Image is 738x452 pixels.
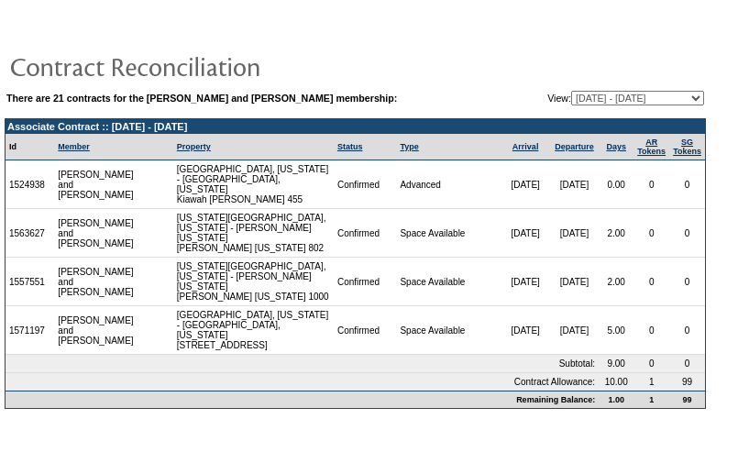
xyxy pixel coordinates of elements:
[501,258,549,306] td: [DATE]
[6,119,705,134] td: Associate Contract :: [DATE] - [DATE]
[6,258,54,306] td: 1557551
[669,355,705,373] td: 0
[633,306,669,355] td: 0
[6,134,54,160] td: Id
[173,209,334,258] td: [US_STATE][GEOGRAPHIC_DATA], [US_STATE] - [PERSON_NAME] [US_STATE] [PERSON_NAME] [US_STATE] 802
[633,355,669,373] td: 0
[173,258,334,306] td: [US_STATE][GEOGRAPHIC_DATA], [US_STATE] - [PERSON_NAME] [US_STATE] [PERSON_NAME] [US_STATE] 1000
[633,209,669,258] td: 0
[599,160,633,209] td: 0.00
[599,258,633,306] td: 2.00
[396,160,501,209] td: Advanced
[54,306,138,355] td: [PERSON_NAME] and [PERSON_NAME]
[669,258,705,306] td: 0
[396,258,501,306] td: Space Available
[505,91,704,105] td: View:
[6,160,54,209] td: 1524938
[512,142,539,151] a: Arrival
[550,209,599,258] td: [DATE]
[334,306,397,355] td: Confirmed
[669,209,705,258] td: 0
[633,373,669,391] td: 1
[6,391,599,408] td: Remaining Balance:
[6,306,54,355] td: 1571197
[501,160,549,209] td: [DATE]
[599,373,633,391] td: 10.00
[550,160,599,209] td: [DATE]
[599,209,633,258] td: 2.00
[54,209,138,258] td: [PERSON_NAME] and [PERSON_NAME]
[6,373,599,391] td: Contract Allowance:
[173,306,334,355] td: [GEOGRAPHIC_DATA], [US_STATE] - [GEOGRAPHIC_DATA], [US_STATE] [STREET_ADDRESS]
[334,209,397,258] td: Confirmed
[501,209,549,258] td: [DATE]
[54,258,138,306] td: [PERSON_NAME] and [PERSON_NAME]
[669,391,705,408] td: 99
[550,258,599,306] td: [DATE]
[334,160,397,209] td: Confirmed
[6,93,397,104] b: There are 21 contracts for the [PERSON_NAME] and [PERSON_NAME] membership:
[9,48,376,84] img: pgTtlContractReconciliation.gif
[669,373,705,391] td: 99
[633,160,669,209] td: 0
[54,160,138,209] td: [PERSON_NAME] and [PERSON_NAME]
[550,306,599,355] td: [DATE]
[334,258,397,306] td: Confirmed
[669,306,705,355] td: 0
[669,160,705,209] td: 0
[501,306,549,355] td: [DATE]
[173,160,334,209] td: [GEOGRAPHIC_DATA], [US_STATE] - [GEOGRAPHIC_DATA], [US_STATE] Kiawah [PERSON_NAME] 455
[58,142,90,151] a: Member
[673,138,701,156] a: SGTokens
[633,391,669,408] td: 1
[396,209,501,258] td: Space Available
[6,355,599,373] td: Subtotal:
[400,142,418,151] a: Type
[599,306,633,355] td: 5.00
[396,306,501,355] td: Space Available
[599,391,633,408] td: 1.00
[177,142,211,151] a: Property
[6,209,54,258] td: 1563627
[599,355,633,373] td: 9.00
[555,142,594,151] a: Departure
[637,138,666,156] a: ARTokens
[337,142,363,151] a: Status
[606,142,626,151] a: Days
[633,258,669,306] td: 0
